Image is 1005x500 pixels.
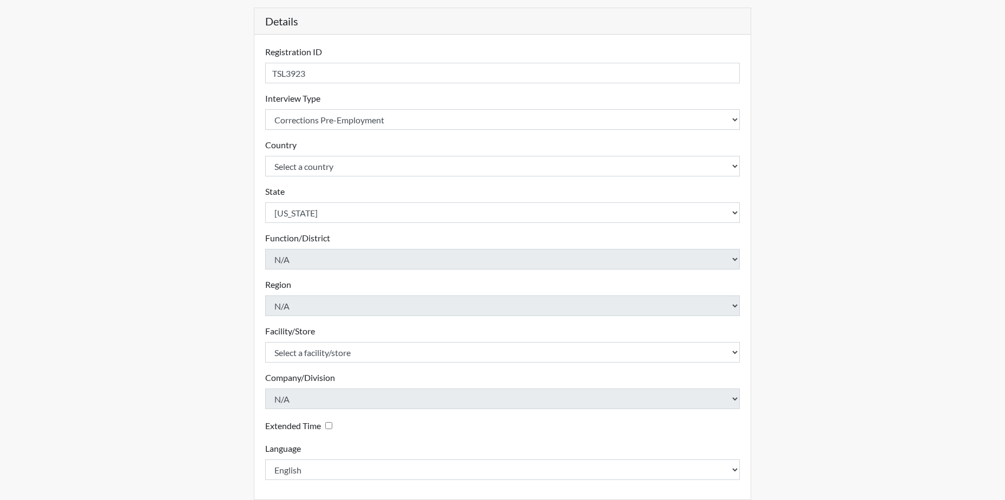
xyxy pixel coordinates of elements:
label: Function/District [265,232,330,245]
label: Facility/Store [265,325,315,338]
label: Extended Time [265,419,321,432]
label: Company/Division [265,371,335,384]
label: Country [265,139,297,152]
label: Language [265,442,301,455]
h5: Details [254,8,751,35]
label: Registration ID [265,45,322,58]
div: Checking this box will provide the interviewee with an accomodation of extra time to answer each ... [265,418,337,433]
label: Interview Type [265,92,320,105]
input: Insert a Registration ID, which needs to be a unique alphanumeric value for each interviewee [265,63,740,83]
label: Region [265,278,291,291]
label: State [265,185,285,198]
